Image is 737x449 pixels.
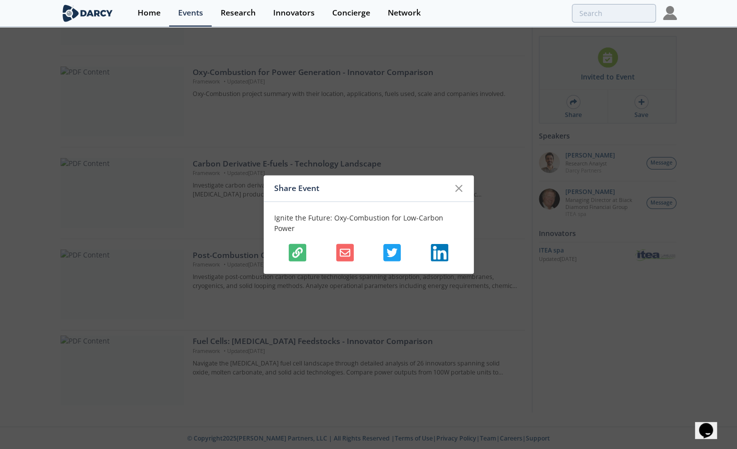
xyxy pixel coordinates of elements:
[388,9,421,17] div: Network
[431,244,448,261] img: Shares
[274,212,463,233] p: Ignite the Future: Oxy-Combustion for Low-Carbon Power
[138,9,161,17] div: Home
[332,9,370,17] div: Concierge
[663,6,677,20] img: Profile
[274,179,450,198] div: Share Event
[61,4,115,22] img: logo-wide.svg
[695,409,727,439] iframe: chat widget
[221,9,256,17] div: Research
[383,244,401,261] img: Shares
[178,9,203,17] div: Events
[572,4,656,22] input: Advanced Search
[273,9,315,17] div: Innovators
